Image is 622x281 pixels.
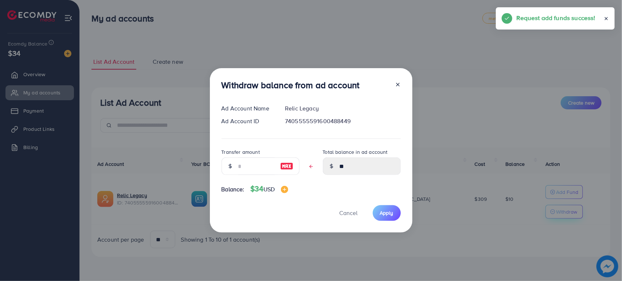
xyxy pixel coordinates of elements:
img: image [280,162,293,171]
div: Ad Account ID [216,117,279,125]
h5: Request add funds success! [517,13,595,23]
div: 7405555591600488449 [279,117,406,125]
button: Apply [373,205,401,221]
button: Cancel [330,205,367,221]
div: Ad Account Name [216,104,279,113]
span: USD [263,185,275,193]
img: image [281,186,288,193]
span: Cancel [340,209,358,217]
span: Balance: [222,185,245,194]
label: Total balance in ad account [323,148,388,156]
h3: Withdraw balance from ad account [222,80,360,90]
div: Relic Legacy [279,104,406,113]
span: Apply [380,209,394,216]
h4: $34 [250,184,288,194]
label: Transfer amount [222,148,260,156]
